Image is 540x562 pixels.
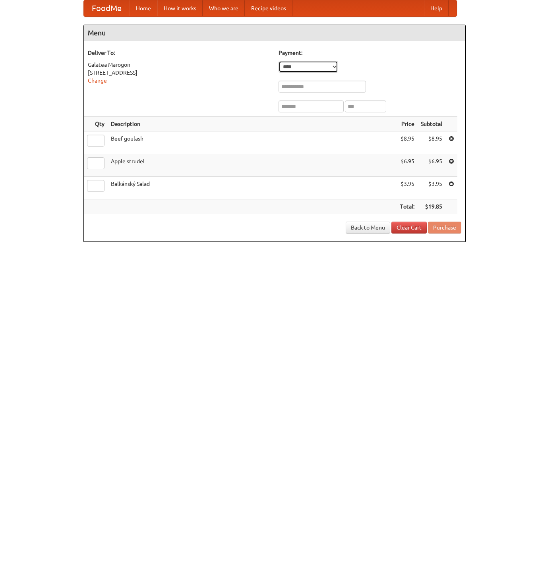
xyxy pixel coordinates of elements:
th: $19.85 [418,199,445,214]
th: Description [108,117,397,131]
h4: Menu [84,25,465,41]
th: Qty [84,117,108,131]
th: Total: [397,199,418,214]
th: Price [397,117,418,131]
a: Home [130,0,157,16]
a: Back to Menu [346,222,390,234]
td: Apple strudel [108,154,397,177]
a: FoodMe [84,0,130,16]
a: How it works [157,0,203,16]
th: Subtotal [418,117,445,131]
a: Who we are [203,0,245,16]
td: $6.95 [397,154,418,177]
a: Clear Cart [391,222,427,234]
a: Change [88,77,107,84]
div: Galatea Marogon [88,61,271,69]
td: Balkánský Salad [108,177,397,199]
td: $3.95 [418,177,445,199]
td: $8.95 [418,131,445,154]
button: Purchase [428,222,461,234]
td: $8.95 [397,131,418,154]
h5: Deliver To: [88,49,271,57]
a: Recipe videos [245,0,292,16]
td: $3.95 [397,177,418,199]
td: Beef goulash [108,131,397,154]
div: [STREET_ADDRESS] [88,69,271,77]
td: $6.95 [418,154,445,177]
h5: Payment: [279,49,461,57]
a: Help [424,0,449,16]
